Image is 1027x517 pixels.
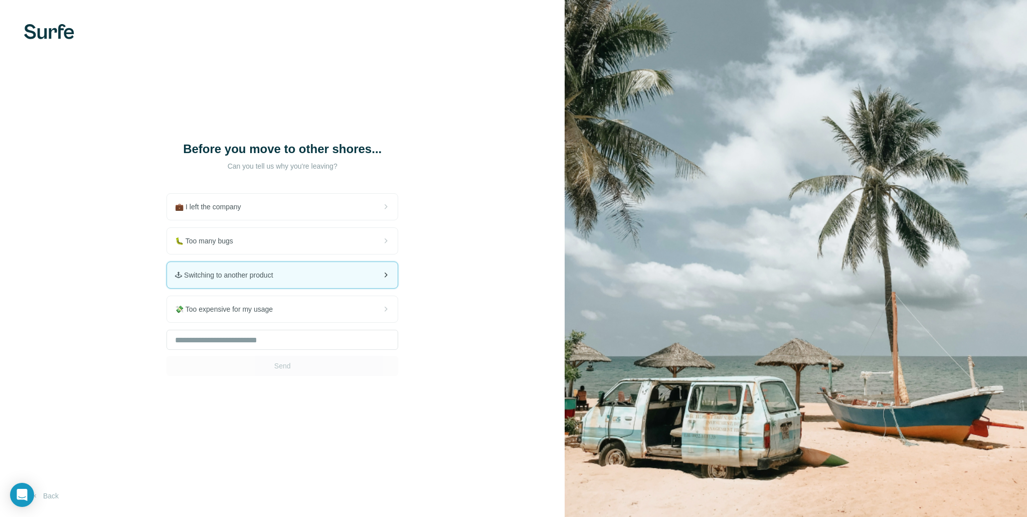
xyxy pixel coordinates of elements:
span: 🐛 Too many bugs [175,236,241,246]
span: 💼 I left the company [175,202,249,212]
span: 🕹 Switching to another product [175,270,281,280]
img: Surfe's logo [24,24,74,39]
p: Can you tell us why you're leaving? [182,161,383,171]
div: Open Intercom Messenger [10,483,34,507]
button: Back [24,487,66,505]
h1: Before you move to other shores... [182,141,383,157]
span: 💸 Too expensive for my usage [175,304,281,314]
